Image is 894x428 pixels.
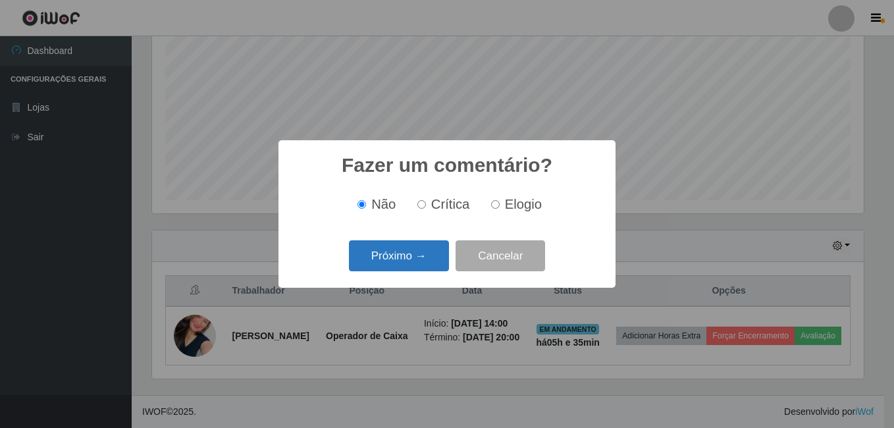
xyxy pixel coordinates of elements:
[371,197,396,211] span: Não
[491,200,500,209] input: Elogio
[505,197,542,211] span: Elogio
[431,197,470,211] span: Crítica
[342,153,552,177] h2: Fazer um comentário?
[456,240,545,271] button: Cancelar
[417,200,426,209] input: Crítica
[357,200,366,209] input: Não
[349,240,449,271] button: Próximo →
